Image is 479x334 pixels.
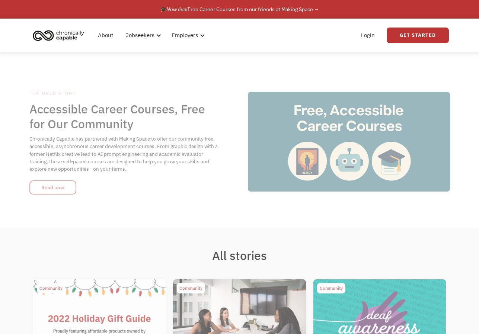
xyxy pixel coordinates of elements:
[29,102,219,131] h1: Accessible Career Courses, Free for Our Community
[29,180,76,195] a: Read now
[121,23,163,47] div: Jobseekers
[320,284,343,293] div: Community
[166,6,188,13] em: Now live!
[31,27,90,44] a: home
[357,23,379,47] a: Login
[39,284,63,293] div: Community
[387,28,449,43] a: Get Started
[167,23,207,47] div: Employers
[93,23,118,47] a: About
[172,31,198,40] div: Employers
[29,248,450,263] h1: All stories
[179,284,202,293] div: Community
[31,27,86,44] img: Chronically Capable logo
[160,5,319,14] div: 🎓 Free Career Courses from our friends at Making Space →
[126,31,154,40] div: Jobseekers
[29,89,219,98] div: Featured Story
[29,135,219,173] div: Chronically Capable has partnered with Making Space to offer our community free, accessible, asyn...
